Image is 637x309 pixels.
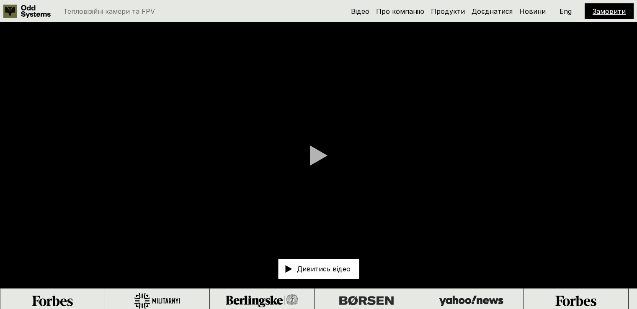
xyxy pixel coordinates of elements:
[351,7,369,15] a: Відео
[560,8,572,15] p: Eng
[472,7,513,15] a: Доєднатися
[431,7,465,15] a: Продукти
[63,8,155,15] p: Тепловізійні камери та FPV
[593,7,626,15] a: Замовити
[297,266,351,272] p: Дивитись відео
[519,7,546,15] a: Новини
[376,7,424,15] a: Про компанію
